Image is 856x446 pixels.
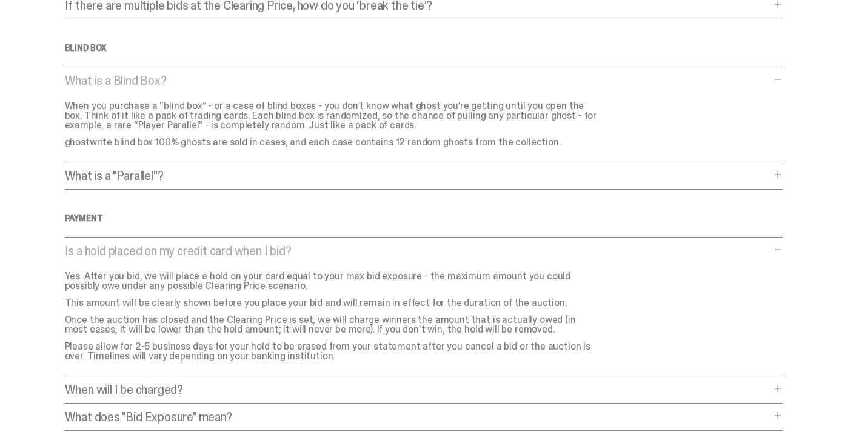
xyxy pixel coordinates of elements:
p: What is a "Parallel"? [65,170,771,182]
p: Once the auction has closed and the Clearing Price is set, we will charge winners the amount that... [65,315,598,334]
p: What is a Blind Box? [65,75,771,87]
p: What does "Bid Exposure" mean? [65,411,771,423]
p: Yes. After you bid, we will place a hold on your card equal to your max bid exposure - the maximu... [65,271,598,291]
p: This amount will be clearly shown before you place your bid and will remain in effect for the dur... [65,298,598,308]
h4: Blind Box [65,44,783,52]
h4: Payment [65,214,783,222]
p: Is a hold placed on my credit card when I bid? [65,245,771,257]
p: When you purchase a “blind box” - or a case of blind boxes - you don’t know what ghost you’re get... [65,101,598,130]
p: Please allow for 2-5 business days for your hold to be erased from your statement after you cance... [65,342,598,361]
p: When will I be charged? [65,384,771,396]
p: ghostwrite blind box 100% ghosts are sold in cases, and each case contains 12 random ghosts from ... [65,138,598,147]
